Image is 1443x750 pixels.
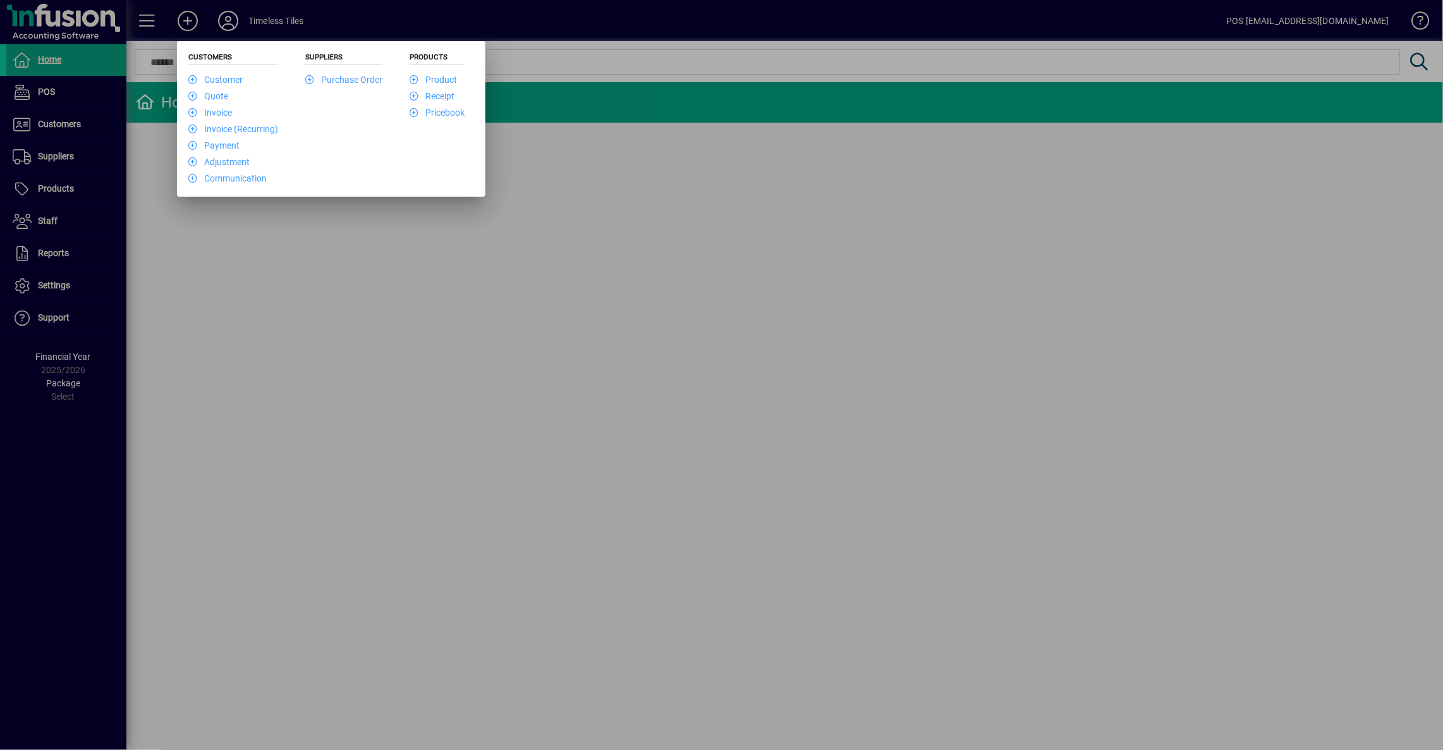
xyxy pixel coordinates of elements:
[188,173,267,183] a: Communication
[188,124,278,134] a: Invoice (Recurring)
[410,91,454,101] a: Receipt
[188,157,250,167] a: Adjustment
[188,75,243,85] a: Customer
[188,91,228,101] a: Quote
[410,52,465,65] h5: Products
[410,108,465,118] a: Pricebook
[188,108,232,118] a: Invoice
[410,75,457,85] a: Product
[188,52,278,65] h5: Customers
[305,75,382,85] a: Purchase Order
[305,52,382,65] h5: Suppliers
[188,140,240,151] a: Payment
